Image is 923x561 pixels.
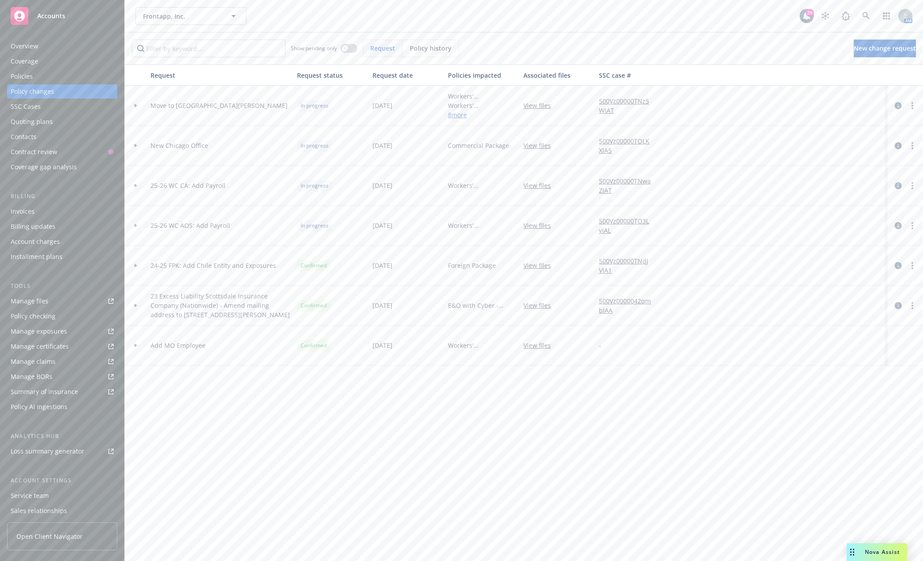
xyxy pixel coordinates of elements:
[847,543,858,561] div: Drag to move
[125,126,147,166] div: Toggle Row Expanded
[11,115,53,129] div: Quoting plans
[448,301,516,310] span: E&O with Cyber - (LAYER 1) | $5M xs $5M
[448,110,516,119] a: 8 more
[7,219,117,234] a: Billing updates
[143,12,220,21] span: Frontapp, Inc.
[151,341,206,350] span: Add MO Employee
[372,141,392,150] span: [DATE]
[448,141,509,150] span: Commercial Package
[599,136,658,155] a: 500Vz00000TOLKXIA5
[7,115,117,129] a: Quoting plans
[11,370,52,384] div: Manage BORs
[16,532,83,541] span: Open Client Navigator
[523,101,558,110] a: View files
[523,141,558,150] a: View files
[301,302,327,310] span: Confirmed
[907,180,918,191] a: more
[7,204,117,219] a: Invoices
[599,341,601,350] span: -
[7,370,117,384] a: Manage BORs
[7,54,117,68] a: Coverage
[301,342,327,350] span: Confirmed
[7,235,117,249] a: Account charges
[7,385,117,399] a: Summary of insurance
[7,354,117,369] a: Manage claims
[11,504,67,518] div: Sales relationships
[11,99,41,114] div: SSC Cases
[11,250,63,264] div: Installment plans
[372,71,441,80] div: Request date
[893,220,903,231] a: circleInformation
[523,261,558,270] a: View files
[7,84,117,99] a: Policy changes
[301,142,329,150] span: In progress
[151,261,276,270] span: 24-25 FPK: Add Chile Entity and Exposures
[7,192,117,201] div: Billing
[7,400,117,414] a: Policy AI ingestions
[11,235,60,249] div: Account charges
[847,543,907,561] button: Nova Assist
[907,140,918,151] a: more
[854,40,916,57] a: New change request
[369,64,444,86] button: Request date
[125,166,147,206] div: Toggle Row Expanded
[806,9,814,17] div: 29
[854,44,916,52] span: New change request
[11,84,54,99] div: Policy changes
[7,324,117,338] a: Manage exposures
[893,180,903,191] a: circleInformation
[893,300,903,311] a: circleInformation
[11,294,48,308] div: Manage files
[11,339,69,354] div: Manage certificates
[11,130,36,144] div: Contacts
[151,101,288,110] span: Move to [GEOGRAPHIC_DATA][PERSON_NAME]
[11,385,78,399] div: Summary of insurance
[448,92,516,101] span: Workers' Compensation - CA Only
[11,354,55,369] div: Manage claims
[37,12,65,20] span: Accounts
[410,44,452,53] span: Policy history
[7,504,117,518] a: Sales relationships
[599,96,658,115] a: 500Vz00000TNz5WIAT
[132,40,285,57] input: Filter by keyword...
[151,181,226,190] span: 25-26 WC CA: Add Payroll
[125,86,147,126] div: Toggle Row Expanded
[372,261,392,270] span: [DATE]
[7,444,117,458] a: Loss summary generator
[125,206,147,246] div: Toggle Row Expanded
[297,71,365,80] div: Request status
[7,309,117,323] a: Policy checking
[448,221,516,230] span: Workers' Compensation - All Other States
[11,145,57,159] div: Contract review
[11,39,38,53] div: Overview
[907,300,918,311] a: more
[599,176,658,195] a: 500Vz00000TNwaZIAT
[523,181,558,190] a: View files
[7,39,117,53] a: Overview
[11,309,55,323] div: Policy checking
[372,301,392,310] span: [DATE]
[7,99,117,114] a: SSC Cases
[7,4,117,28] a: Accounts
[865,548,900,556] span: Nova Assist
[907,220,918,231] a: more
[448,181,516,190] span: Workers' Compensation - CA Only
[599,296,658,315] a: 500Vz0000042qmbIAA
[372,221,392,230] span: [DATE]
[301,262,327,270] span: Confirmed
[7,250,117,264] a: Installment plans
[893,260,903,271] a: circleInformation
[448,101,516,110] span: Workers' Compensation - All Other States
[448,71,516,80] div: Policies impacted
[599,256,658,275] a: 500Vz00000TNdJVIA1
[7,339,117,354] a: Manage certificates
[11,54,38,68] div: Coverage
[523,221,558,230] a: View files
[907,260,918,271] a: more
[372,341,392,350] span: [DATE]
[7,130,117,144] a: Contacts
[7,476,117,485] div: Account settings
[523,301,558,310] a: View files
[125,286,147,326] div: Toggle Row Expanded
